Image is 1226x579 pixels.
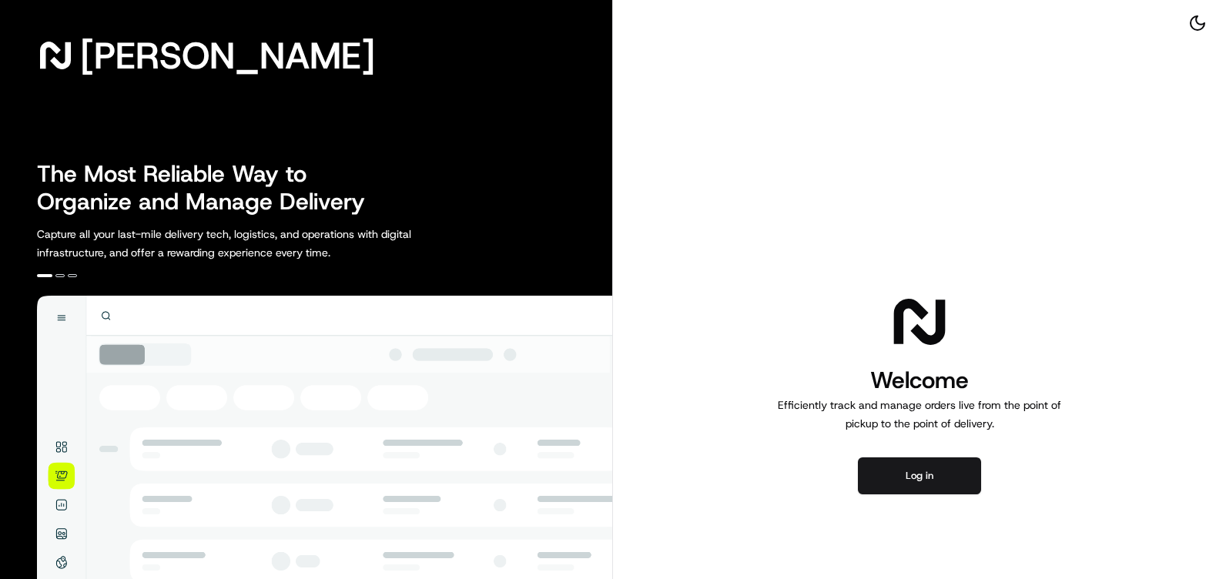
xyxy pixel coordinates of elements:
p: Capture all your last-mile delivery tech, logistics, and operations with digital infrastructure, ... [37,225,481,262]
h2: The Most Reliable Way to Organize and Manage Delivery [37,160,382,216]
p: Efficiently track and manage orders live from the point of pickup to the point of delivery. [772,396,1067,433]
span: [PERSON_NAME] [80,40,375,71]
button: Log in [858,457,981,494]
h1: Welcome [772,365,1067,396]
